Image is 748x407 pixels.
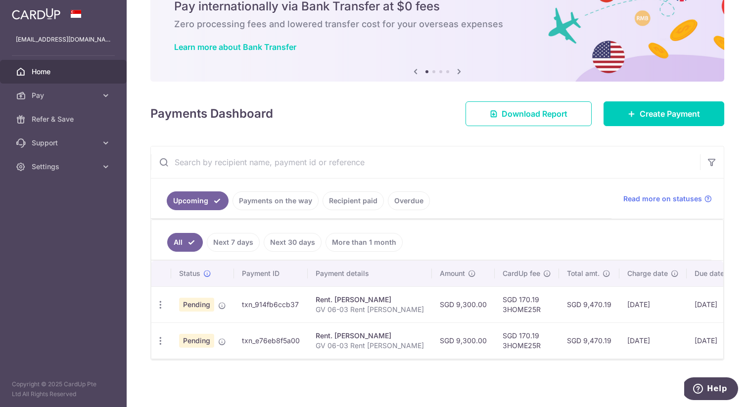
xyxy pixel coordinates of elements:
[640,108,700,120] span: Create Payment
[264,233,322,252] a: Next 30 days
[627,269,668,278] span: Charge date
[32,67,97,77] span: Home
[432,322,495,359] td: SGD 9,300.00
[32,114,97,124] span: Refer & Save
[179,298,214,312] span: Pending
[150,105,273,123] h4: Payments Dashboard
[323,191,384,210] a: Recipient paid
[559,286,619,322] td: SGD 9,470.19
[316,305,424,315] p: GV 06-03 Rent [PERSON_NAME]
[559,322,619,359] td: SGD 9,470.19
[179,334,214,348] span: Pending
[233,191,319,210] a: Payments on the way
[179,269,200,278] span: Status
[316,331,424,341] div: Rent. [PERSON_NAME]
[32,162,97,172] span: Settings
[495,286,559,322] td: SGD 170.19 3HOME25R
[567,269,600,278] span: Total amt.
[604,101,724,126] a: Create Payment
[623,194,702,204] span: Read more on statuses
[32,138,97,148] span: Support
[12,8,60,20] img: CardUp
[695,269,724,278] span: Due date
[687,286,743,322] td: [DATE]
[326,233,403,252] a: More than 1 month
[234,261,308,286] th: Payment ID
[167,191,229,210] a: Upcoming
[466,101,592,126] a: Download Report
[684,377,738,402] iframe: Opens a widget where you can find more information
[316,341,424,351] p: GV 06-03 Rent [PERSON_NAME]
[151,146,700,178] input: Search by recipient name, payment id or reference
[174,42,296,52] a: Learn more about Bank Transfer
[234,286,308,322] td: txn_914fb6ccb37
[16,35,111,45] p: [EMAIL_ADDRESS][DOMAIN_NAME]
[623,194,712,204] a: Read more on statuses
[687,322,743,359] td: [DATE]
[432,286,495,322] td: SGD 9,300.00
[167,233,203,252] a: All
[174,18,701,30] h6: Zero processing fees and lowered transfer cost for your overseas expenses
[308,261,432,286] th: Payment details
[388,191,430,210] a: Overdue
[503,269,540,278] span: CardUp fee
[234,322,308,359] td: txn_e76eb8f5a00
[32,90,97,100] span: Pay
[495,322,559,359] td: SGD 170.19 3HOME25R
[619,286,687,322] td: [DATE]
[440,269,465,278] span: Amount
[316,295,424,305] div: Rent. [PERSON_NAME]
[502,108,567,120] span: Download Report
[207,233,260,252] a: Next 7 days
[619,322,687,359] td: [DATE]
